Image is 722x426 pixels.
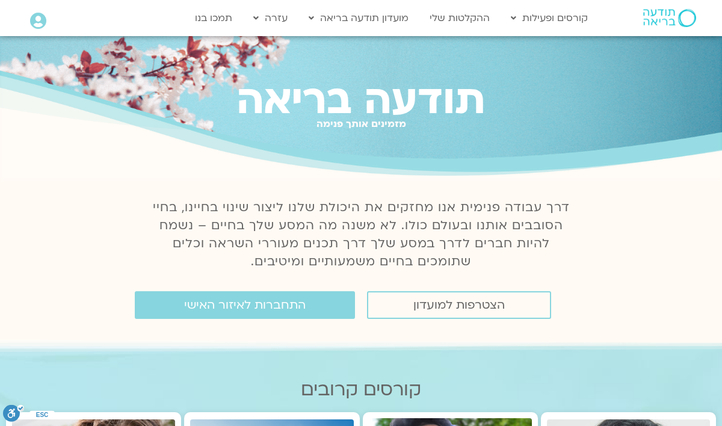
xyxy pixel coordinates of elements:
a: תמכו בנו [189,7,238,29]
p: דרך עבודה פנימית אנו מחזקים את היכולת שלנו ליצור שינוי בחיינו, בחיי הסובבים אותנו ובעולם כולו. לא... [146,199,576,271]
a: עזרה [247,7,294,29]
span: הצטרפות למועדון [413,298,505,312]
span: התחברות לאיזור האישי [184,298,306,312]
a: ההקלטות שלי [424,7,496,29]
a: התחברות לאיזור האישי [135,291,355,319]
h2: קורסים קרובים [6,379,716,400]
a: מועדון תודעה בריאה [303,7,415,29]
a: הצטרפות למועדון [367,291,551,319]
a: קורסים ופעילות [505,7,594,29]
img: תודעה בריאה [643,9,696,27]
